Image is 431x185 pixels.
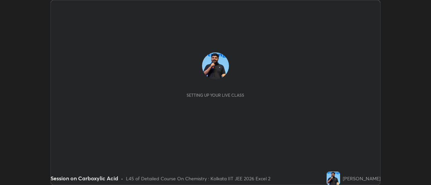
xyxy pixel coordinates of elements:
[51,174,118,182] div: Session on Carboxylic Acid
[187,93,244,98] div: Setting up your live class
[126,175,270,182] div: L45 of Detailed Course On Chemistry : Kolkata IIT JEE 2026 Excel 2
[202,52,229,79] img: 923bd58323b842618b613ca619627065.jpg
[121,175,123,182] div: •
[327,172,340,185] img: 923bd58323b842618b613ca619627065.jpg
[343,175,380,182] div: [PERSON_NAME]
